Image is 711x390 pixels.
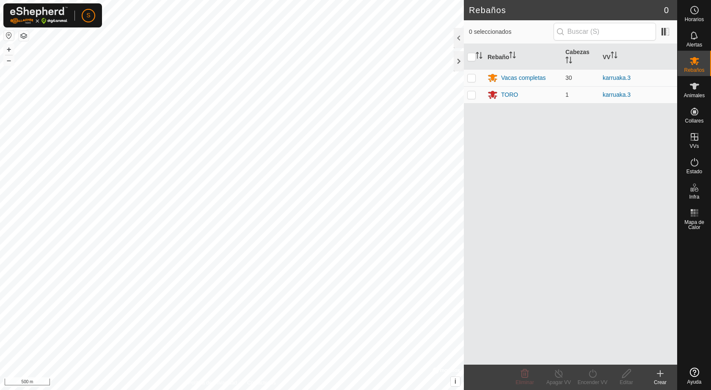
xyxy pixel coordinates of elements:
[86,12,90,19] font: S
[689,194,699,200] font: Infra
[188,380,237,386] font: Política de Privacidad
[654,379,667,385] font: Crear
[565,91,569,98] font: 1
[4,30,14,41] button: Restablecer Mapa
[611,53,617,60] p-sorticon: Activar para ordenar
[554,23,656,41] input: Buscar (S)
[469,5,506,15] font: Rebaños
[451,377,460,386] button: i
[455,378,456,385] font: i
[684,67,704,73] font: Rebaños
[686,169,702,175] font: Estado
[488,53,509,60] font: Rebaño
[501,91,518,98] font: TORO
[620,379,633,385] font: Editar
[685,118,703,124] font: Collares
[4,44,14,55] button: +
[188,379,237,387] a: Política de Privacidad
[509,53,516,60] p-sorticon: Activar para ordenar
[603,91,631,98] a: karruaka.3
[565,74,572,81] font: 30
[476,53,482,60] p-sorticon: Activar para ordenar
[685,16,704,22] font: Horarios
[689,143,699,149] font: VVs
[686,42,702,48] font: Alertas
[684,219,704,230] font: Mapa de Calor
[7,45,11,54] font: +
[469,28,511,35] font: 0 seleccionados
[546,379,571,385] font: Apagar VV
[565,58,572,65] p-sorticon: Activar para ordenar
[4,55,14,65] button: –
[19,31,29,41] button: Capas del Mapa
[247,380,276,386] font: Contáctenos
[501,74,546,81] font: Vacas completas
[687,379,702,385] font: Ayuda
[10,7,68,24] img: Logotipo de Gallagher
[603,53,611,60] font: VV
[515,379,534,385] font: Eliminar
[565,49,590,55] font: Cabezas
[664,5,669,15] font: 0
[678,364,711,388] a: Ayuda
[247,379,276,387] a: Contáctenos
[578,379,608,385] font: Encender VV
[7,56,11,65] font: –
[603,74,631,81] a: karruaka.3
[684,93,705,98] font: Animales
